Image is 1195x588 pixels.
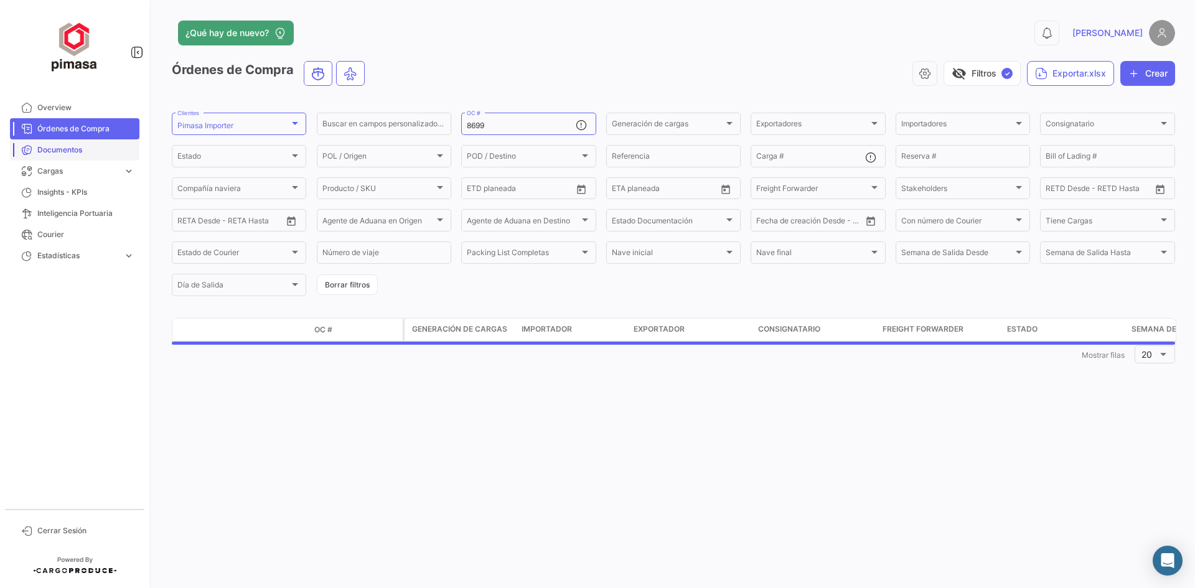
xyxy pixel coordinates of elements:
button: Open calendar [861,212,880,230]
span: expand_more [123,250,134,261]
span: Órdenes de Compra [37,123,134,134]
span: Mostrar filas [1082,350,1125,360]
span: Inteligencia Portuaria [37,208,134,219]
input: Hasta [498,186,548,195]
span: Importadores [901,121,1013,130]
input: Hasta [209,218,258,226]
span: Cargas [37,166,118,177]
input: Desde [612,186,634,195]
span: Semana de Salida Desde [901,250,1013,259]
span: [PERSON_NAME] [1072,27,1143,39]
span: POL / Origen [322,154,434,162]
input: Hasta [787,218,837,226]
span: Insights - KPIs [37,187,134,198]
span: Estado [1007,324,1038,335]
span: Freight Forwarder [883,324,963,335]
img: ff117959-d04a-4809-8d46-49844dc85631.png [44,15,106,77]
span: Generación de cargas [612,121,724,130]
span: Semana de Salida Hasta [1046,250,1158,259]
span: Overview [37,102,134,113]
span: Día de Salida [177,282,289,291]
button: visibility_offFiltros✓ [944,61,1021,86]
h3: Órdenes de Compra [172,61,368,86]
img: placeholder-user.png [1149,20,1175,46]
span: Stakeholders [901,186,1013,195]
span: Documentos [37,144,134,156]
span: Freight Forwarder [756,186,868,195]
span: visibility_off [952,66,967,81]
span: Producto / SKU [322,186,434,195]
a: Insights - KPIs [10,182,139,203]
span: expand_more [123,166,134,177]
span: Consignatario [758,324,820,335]
div: Abrir Intercom Messenger [1153,546,1183,576]
span: OC # [314,324,332,335]
span: Con número de Courier [901,218,1013,226]
span: Consignatario [1046,121,1158,130]
input: Desde [756,218,779,226]
span: Tiene Cargas [1046,218,1158,226]
a: Inteligencia Portuaria [10,203,139,224]
mat-select-trigger: Pimasa Importer [177,121,233,130]
datatable-header-cell: Estado [1002,319,1127,341]
button: Open calendar [282,212,301,230]
span: Nave inicial [612,250,724,259]
datatable-header-cell: Freight Forwarder [878,319,1002,341]
span: ¿Qué hay de nuevo? [185,27,269,39]
button: Open calendar [716,180,735,198]
span: Generación de cargas [412,324,507,335]
input: Desde [467,186,489,195]
span: ✓ [1001,68,1013,79]
input: Desde [177,218,200,226]
datatable-header-cell: Importador [517,319,629,341]
span: Compañía naviera [177,186,289,195]
span: Exportador [634,324,685,335]
span: Estadísticas [37,250,118,261]
datatable-header-cell: Estado Doc. [228,325,309,335]
datatable-header-cell: Exportador [629,319,753,341]
a: Courier [10,224,139,245]
span: POD / Destino [467,154,579,162]
datatable-header-cell: Generación de cargas [405,319,517,341]
span: Agente de Aduana en Destino [467,218,579,226]
a: Órdenes de Compra [10,118,139,139]
span: Nave final [756,250,868,259]
a: Overview [10,97,139,118]
span: Exportadores [756,121,868,130]
datatable-header-cell: Consignatario [753,319,878,341]
span: Estado Documentación [612,218,724,226]
span: 20 [1141,349,1152,360]
span: Courier [37,229,134,240]
datatable-header-cell: Modo de Transporte [197,325,228,335]
input: Desde [1046,186,1068,195]
a: Documentos [10,139,139,161]
datatable-header-cell: OC # [309,319,403,340]
button: ¿Qué hay de nuevo? [178,21,294,45]
button: Ocean [304,62,332,85]
span: Estado de Courier [177,250,289,259]
span: Agente de Aduana en Origen [322,218,434,226]
button: Exportar.xlsx [1027,61,1114,86]
button: Open calendar [572,180,591,198]
button: Crear [1120,61,1175,86]
span: Estado [177,154,289,162]
button: Open calendar [1151,180,1169,198]
span: Cerrar Sesión [37,525,134,536]
span: Importador [522,324,572,335]
input: Hasta [1077,186,1127,195]
button: Borrar filtros [317,274,378,295]
input: Hasta [643,186,693,195]
span: Packing List Completas [467,250,579,259]
button: Air [337,62,364,85]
